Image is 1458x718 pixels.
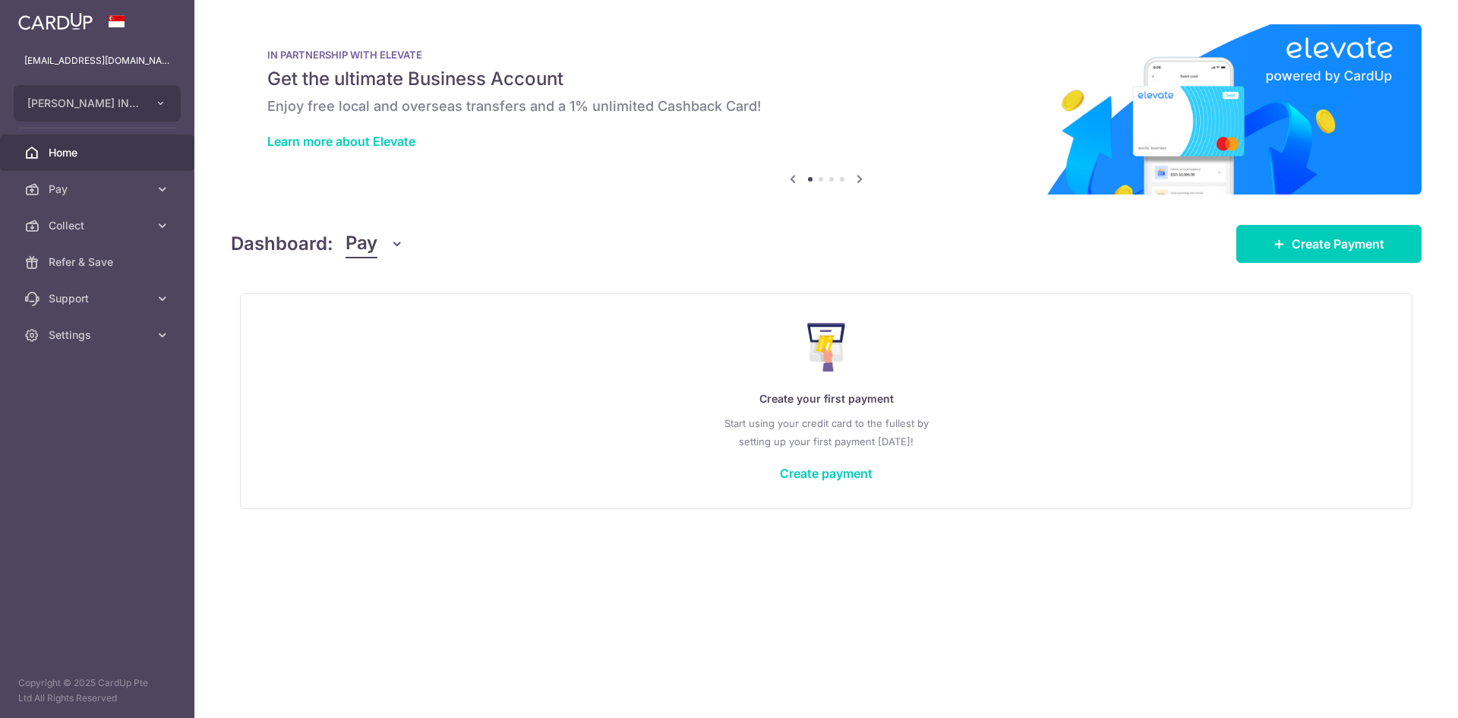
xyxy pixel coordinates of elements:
span: Support [49,291,149,306]
h5: Get the ultimate Business Account [267,67,1385,91]
span: Home [49,145,149,160]
span: Create Payment [1292,235,1384,253]
p: Create your first payment [271,390,1381,408]
p: [EMAIL_ADDRESS][DOMAIN_NAME] [24,53,170,68]
h4: Dashboard: [231,230,333,258]
a: Learn more about Elevate [267,134,415,149]
p: Start using your credit card to the fullest by setting up your first payment [DATE]! [271,414,1381,451]
p: IN PARTNERSHIP WITH ELEVATE [267,49,1385,61]
a: Create payment [780,466,873,481]
img: Make Payment [807,323,846,372]
img: CardUp [18,12,93,30]
span: Settings [49,327,149,343]
a: Create Payment [1236,225,1422,263]
span: Refer & Save [49,255,149,270]
h6: Enjoy free local and overseas transfers and a 1% unlimited Cashback Card! [267,97,1385,115]
button: Pay [346,229,404,258]
span: Pay [346,229,377,258]
img: Renovation banner [231,24,1422,195]
button: [PERSON_NAME] INTERIOR DESIGN PTE. LTD. [14,85,181,122]
span: Pay [49,182,149,197]
span: Collect [49,218,149,233]
span: [PERSON_NAME] INTERIOR DESIGN PTE. LTD. [27,96,140,111]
